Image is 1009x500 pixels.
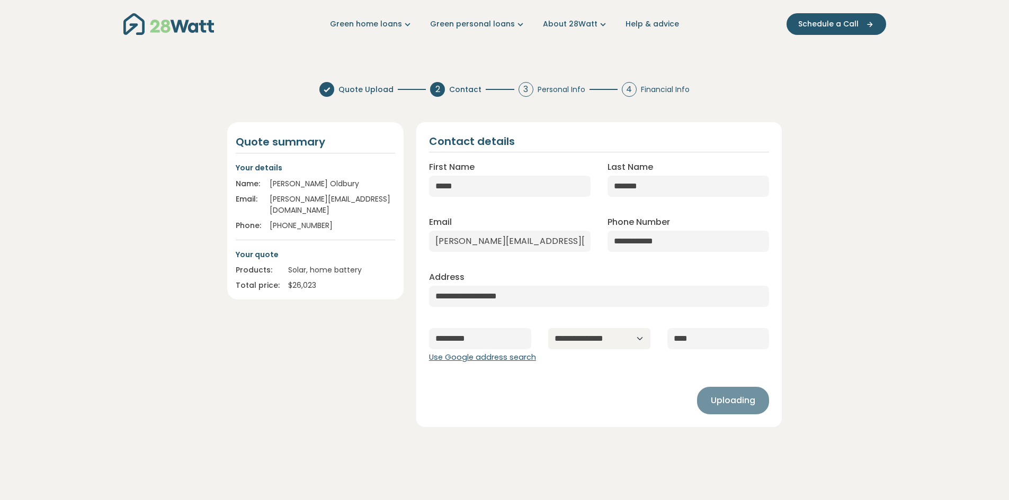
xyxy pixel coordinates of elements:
[519,82,533,97] div: 3
[429,352,536,363] button: Use Google address search
[270,178,395,189] div: [PERSON_NAME] Oldbury
[236,194,261,216] div: Email:
[236,162,395,174] p: Your details
[288,280,395,291] div: $ 26,023
[429,161,475,174] label: First Name
[270,194,395,216] div: [PERSON_NAME][EMAIL_ADDRESS][DOMAIN_NAME]
[338,84,394,95] span: Quote Upload
[236,135,395,149] h4: Quote summary
[430,19,526,30] a: Green personal loans
[330,19,413,30] a: Green home loans
[236,249,395,260] p: Your quote
[123,13,214,35] img: 28Watt
[236,178,261,189] div: Name:
[270,220,395,231] div: [PHONE_NUMBER]
[429,135,515,148] h2: Contact details
[429,216,452,229] label: Email
[429,271,465,284] label: Address
[123,11,886,38] nav: Main navigation
[608,216,670,229] label: Phone Number
[543,19,609,30] a: About 28Watt
[626,19,679,30] a: Help & advice
[449,84,481,95] span: Contact
[429,231,591,252] input: Enter email
[236,280,280,291] div: Total price:
[787,13,886,35] button: Schedule a Call
[236,265,280,276] div: Products:
[236,220,261,231] div: Phone:
[538,84,585,95] span: Personal Info
[430,82,445,97] div: 2
[798,19,859,30] span: Schedule a Call
[608,161,653,174] label: Last Name
[622,82,637,97] div: 4
[288,265,395,276] div: Solar, home battery
[641,84,690,95] span: Financial Info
